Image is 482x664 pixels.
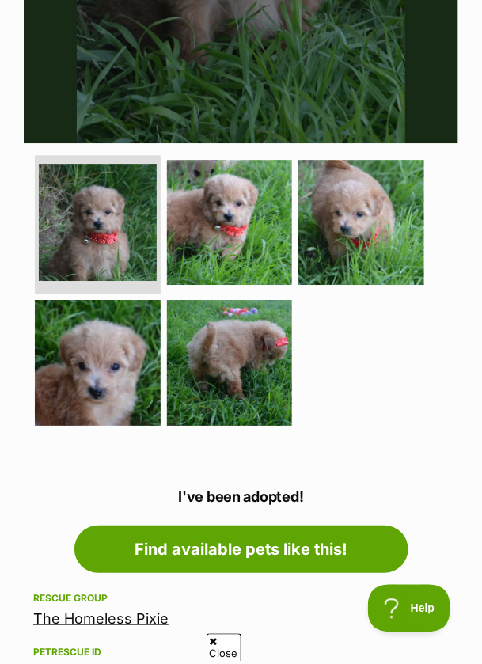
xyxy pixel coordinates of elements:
[33,610,169,627] a: The Homeless Pixie
[207,634,241,662] span: Close
[24,486,458,507] p: I've been adopted!
[368,585,450,632] iframe: Help Scout Beacon - Open
[167,160,293,286] img: Photo of Theodore *Relisted*
[33,646,449,658] div: PetRescue ID
[39,164,157,282] img: Photo of Theodore *Relisted*
[33,592,449,605] div: Rescue group
[35,300,161,426] img: Photo of Theodore *Relisted*
[74,526,408,573] a: Find available pets like this!
[167,300,293,426] img: Photo of Theodore *Relisted*
[298,160,424,286] img: Photo of Theodore *Relisted*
